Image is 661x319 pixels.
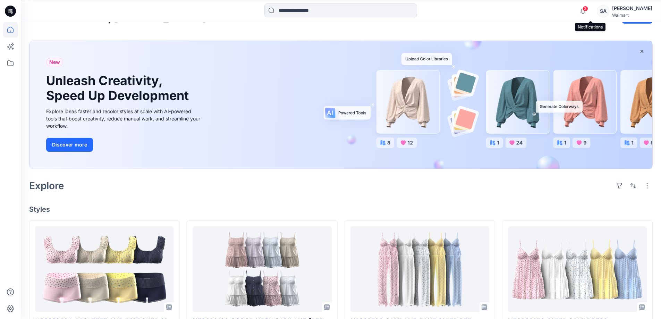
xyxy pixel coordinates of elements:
[583,6,588,11] span: 2
[29,205,653,213] h4: Styles
[46,138,93,152] button: Discover more
[35,226,174,312] a: NB2620564_BRALETTE AND FOLDOVER SLEEP SET
[46,138,202,152] a: Discover more
[29,180,64,191] h2: Explore
[508,226,647,312] a: NB2620250_SLEEP CAMI DRESS
[612,12,652,18] div: Walmart
[49,58,60,66] span: New
[612,4,652,12] div: [PERSON_NAME]
[46,108,202,129] div: Explore ideas faster and recolor styles at scale with AI-powered tools that boost creativity, red...
[350,226,489,312] a: N2620763_CAMI AND PANT SLEEP SET
[597,5,609,17] div: SA
[46,73,192,103] h1: Unleash Creativity, Speed Up Development
[193,226,331,312] a: NB2620103_SCOOP NECK CAMI AND BLOOMER SET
